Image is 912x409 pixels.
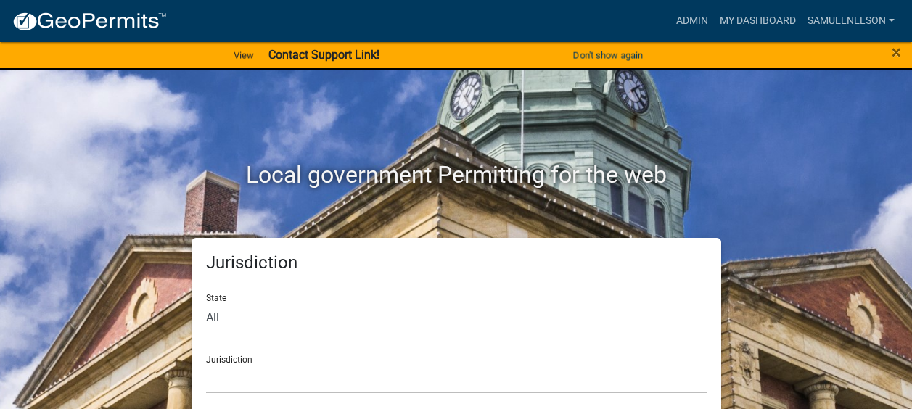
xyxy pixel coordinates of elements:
[892,42,901,62] span: ×
[206,252,707,273] h5: Jurisdiction
[567,44,649,67] button: Don't show again
[670,7,714,35] a: Admin
[892,44,901,61] button: Close
[802,7,900,35] a: samuelnelson
[268,48,379,62] strong: Contact Support Link!
[54,161,859,189] h2: Local government Permitting for the web
[228,44,260,67] a: View
[714,7,802,35] a: My Dashboard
